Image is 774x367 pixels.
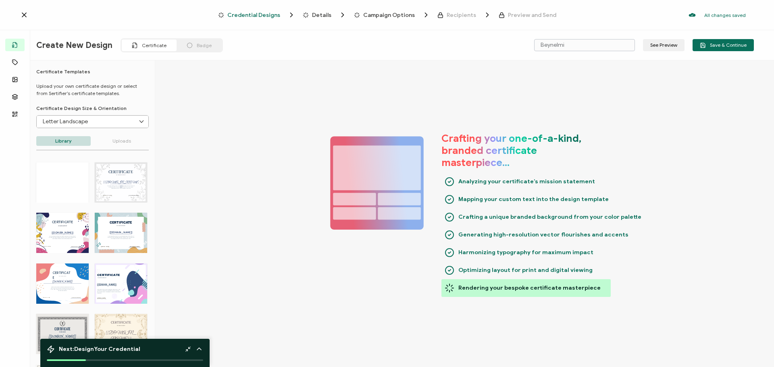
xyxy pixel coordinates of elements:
span: Credential Designs [218,11,295,19]
span: Save & Continue [700,42,747,48]
span: Harmonizing typography for maximum impact [458,247,593,259]
p: Upload your own certificate design or select from Sertifier’s certificate templates. [36,83,149,97]
span: Recipients [437,11,491,19]
span: Rendering your bespoke certificate masterpiece [458,282,601,294]
span: Create New Design [36,40,112,50]
span: Campaign Options [363,12,415,18]
span: Crafting a unique branded background from your color palette [458,211,641,223]
span: Credential Designs [227,12,280,18]
span: Optimizing layout for print and digital viewing [458,264,593,276]
input: Select [37,116,148,128]
span: Analyzing your certificate’s mission statement [458,176,595,188]
span: Preview and Send [499,12,556,18]
h6: Certificate Templates [36,68,149,75]
div: Breadcrumb [218,11,556,19]
input: Name your certificate [534,39,635,51]
span: Generating high-resolution vector flourishes and accents [458,229,628,241]
span: Certificate [142,42,166,48]
span: Badge [197,42,212,48]
h1: Crafting your one-of-a-kind, branded certificate masterpiece… [441,133,603,169]
button: Save & Continue [693,39,754,51]
b: Design [74,346,94,352]
p: All changes saved [704,12,746,18]
span: Recipients [447,12,476,18]
p: Certificate Design Size & Orientation [36,105,149,111]
span: Campaign Options [354,11,430,19]
span: Next: Your Credential [59,346,140,352]
p: Library [36,136,91,146]
span: Details [303,11,347,19]
span: Details [312,12,331,18]
p: Uploads [95,136,149,146]
span: Preview and Send [508,12,556,18]
span: Mapping your custom text into the design template [458,193,609,205]
button: See Preview [643,39,685,51]
iframe: Chat Widget [640,276,774,367]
